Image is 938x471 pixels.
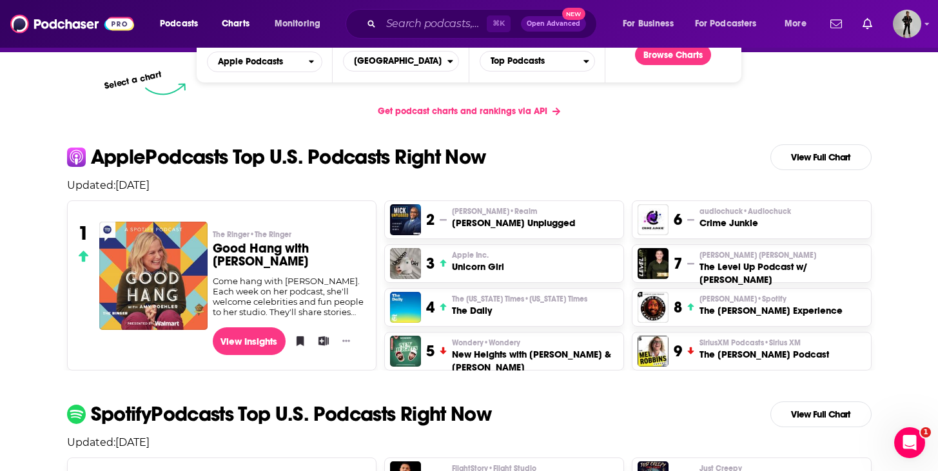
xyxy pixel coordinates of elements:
p: Paul Alex Espinoza [699,250,865,260]
span: The [US_STATE] Times [452,294,587,304]
p: Wondery • Wondery [452,338,618,348]
img: spotify Icon [67,405,86,423]
button: open menu [207,52,322,72]
span: • Audiochuck [743,207,791,216]
h3: The [PERSON_NAME] Experience [699,304,843,317]
a: [PERSON_NAME]•Realm[PERSON_NAME] Unplugged [452,206,575,229]
p: The Ringer • The Ringer [213,229,366,240]
span: 1 [921,427,931,437]
h3: 2 [426,210,435,229]
p: Spotify Podcasts Top U.S. Podcasts Right Now [91,404,492,425]
h3: [PERSON_NAME] Unplugged [452,216,575,229]
button: open menu [266,14,337,34]
span: • The Ringer [249,230,291,239]
p: audiochuck • Audiochuck [699,206,791,216]
a: [PERSON_NAME] [PERSON_NAME]The Level Up Podcast w/ [PERSON_NAME] [699,250,865,286]
span: More [785,15,806,33]
p: The New York Times • New York Times [452,294,587,304]
span: Apple Inc. [452,250,489,260]
a: audiochuck•AudiochuckCrime Junkie [699,206,791,229]
h3: 7 [674,254,682,273]
span: • Spotify [757,294,787,303]
span: Get podcast charts and rankings via API [378,106,547,117]
a: Wondery•WonderyNew Heights with [PERSON_NAME] & [PERSON_NAME] [452,338,618,374]
button: open menu [776,14,823,34]
h2: Platforms [207,52,322,72]
a: SiriusXM Podcasts•Sirius XMThe [PERSON_NAME] Podcast [699,338,829,361]
a: View Full Chart [770,144,872,170]
button: Open AdvancedNew [521,16,586,32]
span: Logged in as maradorne [893,10,921,38]
span: For Business [623,15,674,33]
span: Apple Podcasts [218,57,283,66]
button: open menu [614,14,690,34]
h3: Crime Junkie [699,216,791,229]
span: ⌘ K [487,15,511,32]
p: Updated: [DATE] [57,179,882,191]
h3: Unicorn Girl [452,260,504,273]
span: Podcasts [160,15,198,33]
a: Get podcast charts and rankings via API [367,95,571,127]
p: Joe Rogan • Spotify [699,294,843,304]
span: SiriusXM Podcasts [699,338,801,348]
a: [PERSON_NAME]•SpotifyThe [PERSON_NAME] Experience [699,294,843,317]
img: Unicorn Girl [390,248,421,279]
a: Good Hang with Amy Poehler [99,222,208,329]
span: For Podcasters [695,15,757,33]
p: Mick Hunt • Realm [452,206,575,216]
h3: The Daily [452,304,587,317]
h3: The Level Up Podcast w/ [PERSON_NAME] [699,260,865,286]
p: Apple Podcasts Top U.S. Podcasts Right Now [91,147,486,168]
h3: 3 [426,254,435,273]
a: Show notifications dropdown [857,13,877,35]
button: Bookmark Podcast [291,331,304,351]
span: [PERSON_NAME] [699,294,787,304]
img: Crime Junkie [638,204,669,235]
a: The Ringer•The RingerGood Hang with [PERSON_NAME] [213,229,366,276]
a: Charts [213,14,257,34]
span: The Ringer [213,229,291,240]
h3: 9 [674,341,682,361]
p: SiriusXM Podcasts • Sirius XM [699,338,829,348]
h3: 5 [426,341,435,361]
h3: 6 [674,210,682,229]
span: Top Podcasts [480,50,583,72]
a: View Full Chart [770,401,872,427]
h3: New Heights with [PERSON_NAME] & [PERSON_NAME] [452,348,618,374]
h3: 1 [78,222,89,245]
a: Good Hang with Amy Poehler [99,222,208,330]
span: • Sirius XM [764,338,801,347]
a: Show notifications dropdown [825,13,847,35]
img: The Joe Rogan Experience [638,292,669,323]
span: Charts [222,15,249,33]
span: New [562,8,585,20]
img: New Heights with Jason & Travis Kelce [390,336,421,367]
button: open menu [151,14,215,34]
span: • [US_STATE] Times [524,294,587,303]
img: The Mel Robbins Podcast [638,336,669,367]
span: [PERSON_NAME] [PERSON_NAME] [699,250,816,260]
a: The [US_STATE] Times•[US_STATE] TimesThe Daily [452,294,587,317]
span: Wondery [452,338,520,348]
span: [PERSON_NAME] [452,206,537,216]
div: Come hang with [PERSON_NAME]. Each week on her podcast, she'll welcome celebrities and fun people... [213,276,366,317]
span: [GEOGRAPHIC_DATA] [344,50,447,72]
p: Updated: [DATE] [57,436,882,448]
button: Browse Charts [635,44,711,65]
button: Show profile menu [893,10,921,38]
span: Monitoring [275,15,320,33]
button: Show More Button [337,334,355,347]
span: Open Advanced [527,21,580,27]
img: apple Icon [67,148,86,166]
span: • Realm [509,207,537,216]
img: Mick Unplugged [390,204,421,235]
a: The Daily [390,292,421,323]
a: Podchaser - Follow, Share and Rate Podcasts [10,12,134,36]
